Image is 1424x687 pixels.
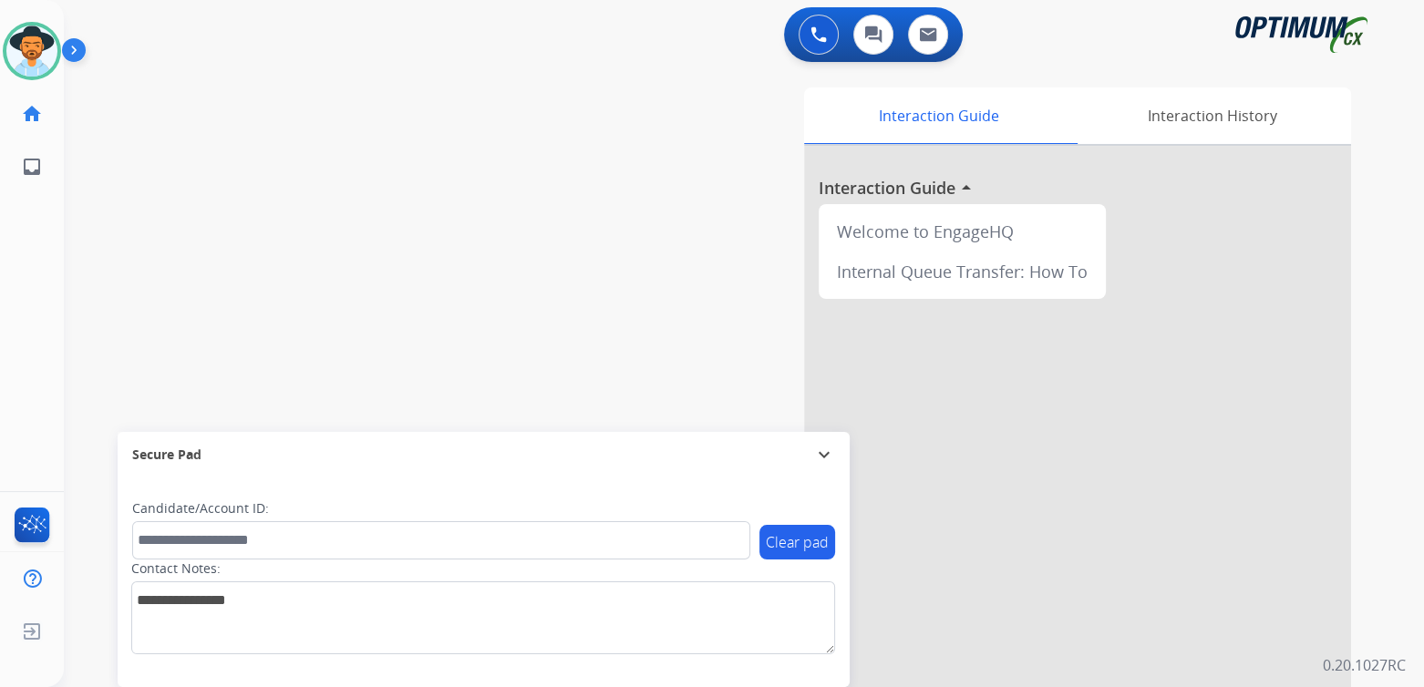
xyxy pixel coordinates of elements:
div: Interaction History [1073,87,1351,144]
img: avatar [6,26,57,77]
span: Secure Pad [132,446,201,464]
mat-icon: expand_more [813,444,835,466]
div: Welcome to EngageHQ [826,211,1099,251]
p: 0.20.1027RC [1323,654,1406,676]
mat-icon: inbox [21,156,43,178]
div: Interaction Guide [804,87,1073,144]
button: Clear pad [759,525,835,559]
label: Contact Notes: [131,559,221,578]
label: Candidate/Account ID: [132,499,269,518]
mat-icon: home [21,103,43,125]
div: Internal Queue Transfer: How To [826,251,1099,292]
